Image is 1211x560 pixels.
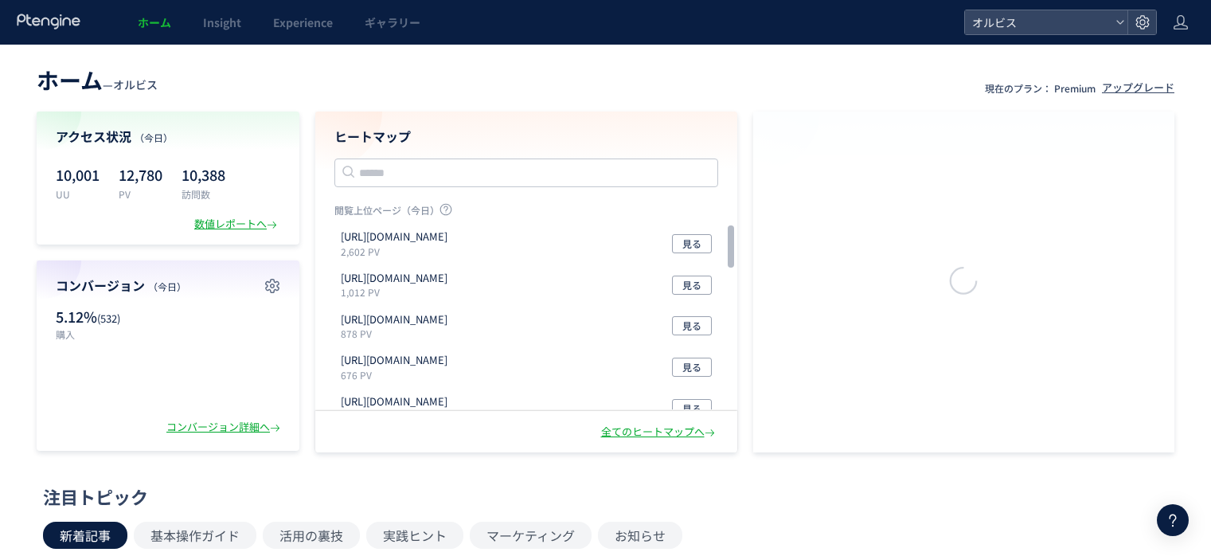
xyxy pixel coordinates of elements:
p: 訪問数 [182,187,225,201]
p: 878 PV [341,327,454,340]
p: 5.12% [56,307,160,327]
button: 見る [672,358,712,377]
h4: コンバージョン [56,276,280,295]
h4: ヒートマップ [334,127,718,146]
span: 見る [682,358,701,377]
button: マーケティング [470,522,592,549]
p: https://orbis.co.jp/order/thanks [341,229,447,245]
p: 現在のプラン： Premium [985,81,1096,95]
button: 見る [672,234,712,253]
div: 注目トピック [43,484,1160,509]
div: コンバージョン詳細へ [166,420,283,435]
p: 10,001 [56,162,100,187]
span: （今日） [148,280,186,293]
p: 1,012 PV [341,285,454,299]
span: 見る [682,316,701,335]
span: （今日） [135,131,173,144]
p: 10,388 [182,162,225,187]
span: (532) [97,311,120,326]
p: https://pr.orbis.co.jp/special/04 [341,394,447,409]
button: 基本操作ガイド [134,522,256,549]
p: PV [119,187,162,201]
p: 2,602 PV [341,245,454,258]
p: 610 PV [341,409,454,423]
button: 新着記事 [43,522,127,549]
button: 実践ヒント [366,522,463,549]
span: ホーム [37,64,103,96]
h4: アクセス状況 [56,127,280,146]
div: — [37,64,158,96]
button: 活用の裏技 [263,522,360,549]
span: Experience [273,14,333,30]
span: 見る [682,276,701,295]
p: 閲覧上位ページ（今日） [334,203,718,223]
button: 見る [672,316,712,335]
p: 676 PV [341,368,454,382]
span: Insight [203,14,241,30]
p: https://pr.orbis.co.jp/cosmetics/u/100 [341,271,447,286]
span: 見る [682,234,701,253]
p: UU [56,187,100,201]
div: 数値レポートへ [194,217,280,232]
button: お知らせ [598,522,682,549]
span: ギャラリー [365,14,420,30]
div: 全てのヒートマップへ [601,425,718,440]
span: オルビス [113,76,158,92]
button: 見る [672,399,712,418]
span: 見る [682,399,701,418]
p: https://pr.orbis.co.jp/cosmetics/udot/410-12 [341,312,447,327]
div: アップグレード [1102,80,1174,96]
span: ホーム [138,14,171,30]
button: 見る [672,276,712,295]
p: https://pr.orbis.co.jp/cosmetics/udot/413-2 [341,353,447,368]
span: オルビス [967,10,1109,34]
p: 12,780 [119,162,162,187]
p: 購入 [56,327,160,341]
